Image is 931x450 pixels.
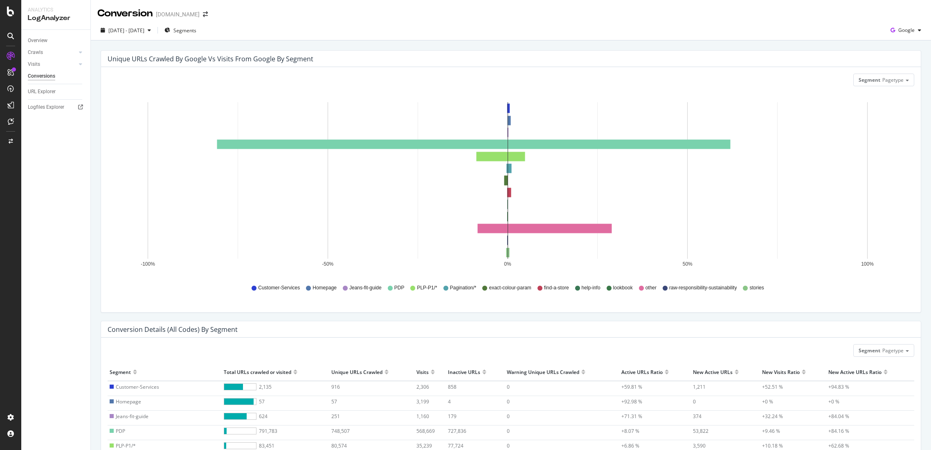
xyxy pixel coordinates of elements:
[582,284,600,291] span: help-info
[28,7,84,13] div: Analytics
[258,284,300,291] span: Customer-Services
[882,347,904,354] span: Pagetype
[621,365,663,378] div: Active URLs Ratio
[28,72,55,81] div: Conversions
[762,365,800,378] div: New Visits Ratio
[683,262,693,267] text: 50%
[116,398,141,405] span: Homepage
[224,365,291,378] div: Total URLs crawled or visited
[116,413,148,420] span: Jeans-fit-guide
[507,383,510,390] span: 0
[97,7,153,20] div: Conversion
[28,60,76,69] a: Visits
[331,413,340,420] span: 251
[313,284,337,291] span: Homepage
[108,55,313,63] div: Unique URLs Crawled by google vs Visits from google by Segment
[28,13,84,23] div: LogAnalyzer
[416,383,429,390] span: 2,306
[108,325,238,334] div: Conversion Details (all codes) by Segment
[859,76,880,83] span: Segment
[161,24,200,37] button: Segments
[762,383,783,390] span: +52.51 %
[693,398,696,405] span: 0
[693,413,702,420] span: 374
[613,284,633,291] span: lookbook
[749,284,764,291] span: stories
[417,284,437,291] span: PLP-P1/*
[762,442,783,449] span: +10.18 %
[116,428,125,434] span: PDP
[416,398,429,405] span: 3,199
[28,36,85,45] a: Overview
[507,413,510,420] span: 0
[448,383,457,390] span: 858
[116,383,159,390] span: Customer-Services
[450,284,477,291] span: Pagination/*
[141,262,155,267] text: -100%
[762,428,780,434] span: +9.46 %
[108,93,907,277] svg: A chart.
[544,284,569,291] span: find-a-store
[394,284,405,291] span: PDP
[903,422,923,442] iframe: Intercom live chat
[331,383,340,390] span: 916
[448,413,457,420] span: 179
[859,347,880,354] span: Segment
[621,413,642,420] span: +71.31 %
[828,383,849,390] span: +94.83 %
[416,365,429,378] div: Visits
[762,413,783,420] span: +32.24 %
[28,103,64,112] div: Logfiles Explorer
[28,60,40,69] div: Visits
[156,10,200,18] div: [DOMAIN_NAME]
[28,87,56,96] div: URL Explorer
[828,398,839,405] span: +0 %
[507,442,510,449] span: 0
[108,27,144,34] span: [DATE] - [DATE]
[898,27,915,34] span: Google
[331,365,382,378] div: Unique URLs Crawled
[416,428,435,434] span: 568,669
[504,262,511,267] text: 0%
[416,442,432,449] span: 35,239
[259,383,272,394] span: 2,135
[828,442,849,449] span: +62.68 %
[173,27,196,34] span: Segments
[349,284,382,291] span: Jeans-fit-guide
[331,428,350,434] span: 748,507
[861,262,874,267] text: 100%
[621,398,642,405] span: +92.98 %
[259,398,265,408] span: 57
[507,428,510,434] span: 0
[28,36,47,45] div: Overview
[489,284,531,291] span: exact-colour-param
[669,284,737,291] span: raw-responsibility-sustainability
[448,428,466,434] span: 727,836
[448,442,463,449] span: 77,724
[828,413,849,420] span: +84.04 %
[97,24,154,37] button: [DATE] - [DATE]
[828,365,882,378] div: New Active URLs Ratio
[693,383,706,390] span: 1,211
[762,398,773,405] span: +0 %
[621,383,642,390] span: +59.81 %
[28,72,85,81] a: Conversions
[331,442,347,449] span: 80,574
[28,103,85,112] a: Logfiles Explorer
[416,413,429,420] span: 1,160
[259,413,268,423] span: 624
[693,442,706,449] span: 3,590
[448,398,451,405] span: 4
[882,76,904,83] span: Pagetype
[259,428,277,438] span: 791,783
[28,87,85,96] a: URL Explorer
[116,442,136,449] span: PLP-P1/*
[645,284,657,291] span: other
[507,365,579,378] div: Warning Unique URLs Crawled
[621,428,639,434] span: +8.07 %
[828,428,849,434] span: +84.16 %
[693,365,733,378] div: New Active URLs
[28,48,43,57] div: Crawls
[110,365,131,378] div: Segment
